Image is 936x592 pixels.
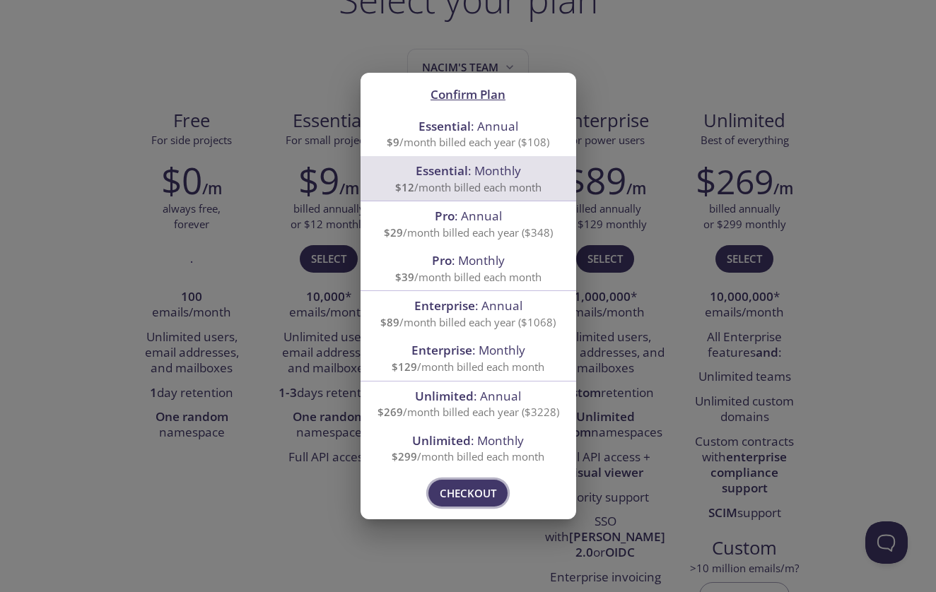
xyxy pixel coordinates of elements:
ul: confirm plan selection [361,112,576,470]
span: : Monthly [411,342,525,358]
div: Enterprise: Monthly$129/month billed each month [361,336,576,380]
span: Unlimited [415,388,474,404]
span: Pro [432,252,452,268]
span: /month billed each month [392,449,544,463]
span: /month billed each month [392,360,544,374]
div: Essential: Monthly$12/month billed each month [361,156,576,201]
button: Checkout [428,480,508,507]
span: /month billed each year ($1068) [380,315,556,329]
span: Unlimited [412,432,471,449]
span: Enterprise [414,297,475,314]
span: /month billed each month [395,270,542,284]
span: $89 [380,315,399,329]
div: Essential: Annual$9/month billed each year ($108) [361,112,576,156]
span: : Annual [419,118,518,134]
span: /month billed each month [395,180,542,194]
span: Checkout [440,484,496,502]
div: Unlimited: Annual$269/month billed each year ($3228) [361,381,576,426]
div: Pro: Monthly$39/month billed each month [361,246,576,290]
span: Confirm Plan [431,86,505,102]
span: : Annual [415,388,521,404]
span: $269 [378,405,403,419]
div: Enterprise: Annual$89/month billed each year ($1068) [361,291,576,336]
span: Essential [416,162,468,179]
span: Essential [419,118,471,134]
span: $129 [392,360,417,374]
span: : Monthly [416,162,521,179]
span: $12 [395,180,414,194]
span: : Annual [435,208,502,224]
span: : Monthly [412,432,524,449]
div: Unlimited: Monthly$299/month billed each month [361,426,576,470]
span: /month billed each year ($108) [387,135,549,149]
span: Pro [435,208,455,224]
span: : Annual [414,297,522,314]
span: : Monthly [432,252,505,268]
span: $39 [395,270,414,284]
span: /month billed each year ($3228) [378,405,559,419]
span: $299 [392,449,417,463]
span: $29 [384,225,403,239]
span: Enterprise [411,342,472,358]
span: $9 [387,135,399,149]
span: /month billed each year ($348) [384,225,553,239]
div: Pro: Annual$29/month billed each year ($348) [361,201,576,246]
